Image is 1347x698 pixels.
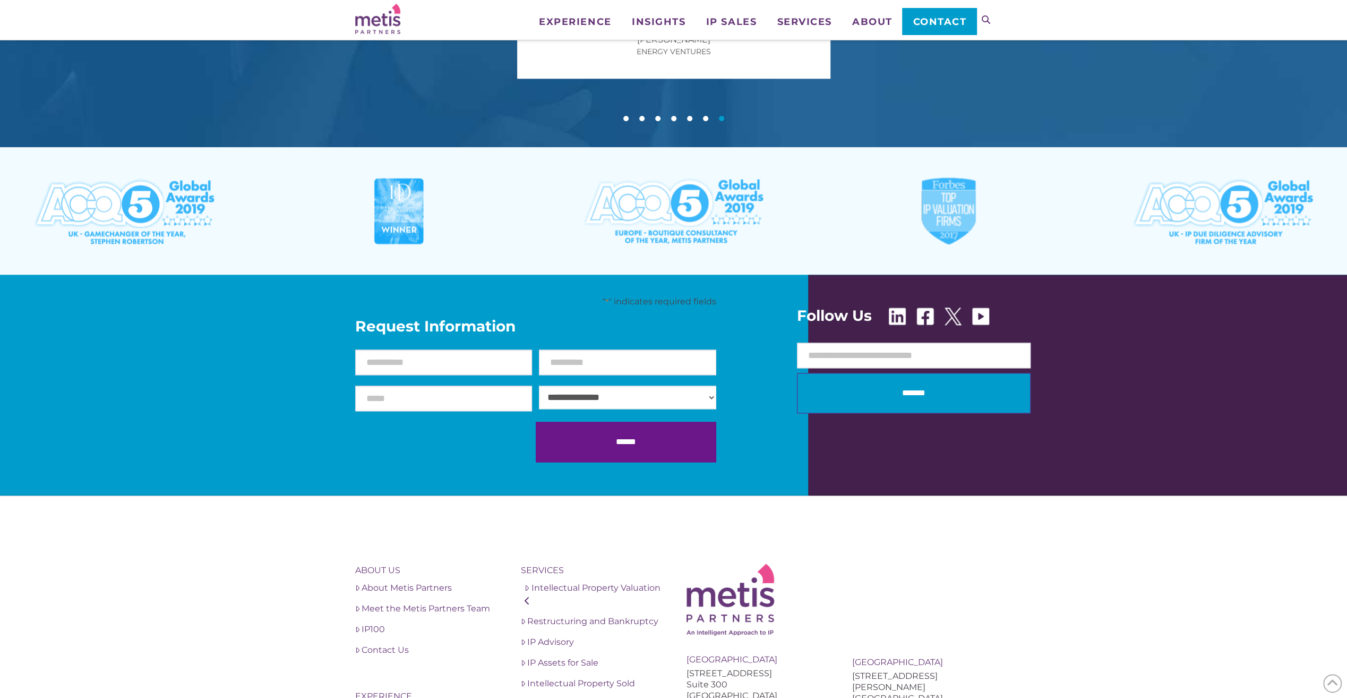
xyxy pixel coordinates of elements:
[919,178,977,244] img: Top Intellectual Property Firms 2017
[355,602,495,615] a: Meet the Metis Partners Team
[902,8,976,35] a: Contact
[852,670,992,693] div: [STREET_ADDRESS][PERSON_NAME]
[355,296,716,308] p: " " indicates required fields
[852,17,893,27] span: About
[528,46,820,57] div: Energy Ventures
[777,17,831,27] span: Services
[1323,674,1342,693] span: Back to Top
[521,677,661,690] a: Intellectual Property Sold
[706,17,757,27] span: IP Sales
[355,564,495,577] h4: About Us
[916,308,934,325] img: Facebook
[521,657,661,669] a: IP Assets for Sale
[355,4,400,34] img: Metis Partners
[34,178,215,244] img: ACQ5 – UK – Gamechanger of the Year, Stephen Robertson – 2019
[355,623,495,636] a: IP100
[355,319,716,334] span: Request Information
[945,308,962,325] img: X
[521,564,661,577] h4: Services
[521,582,661,607] a: Intellectual Property Valuation
[355,644,495,657] a: Contact Us
[355,422,517,463] iframe: reCAPTCHA
[374,178,424,244] img: Director of The Year Awards
[521,636,661,649] a: IP Advisory
[687,564,774,635] img: Metis Logo
[521,615,661,628] a: Restructuring and Bankruptcy
[355,582,495,594] a: About Metis Partners
[913,17,966,27] span: Contact
[1132,178,1313,244] img: ACQ5 – UK – IP Due Diligence Advisory Firm of the Year – 2019
[687,654,827,665] div: [GEOGRAPHIC_DATA]
[687,668,827,679] div: [STREET_ADDRESS]
[852,657,992,668] div: [GEOGRAPHIC_DATA]
[797,308,872,323] span: Follow Us
[539,17,611,27] span: Experience
[583,177,763,244] img: ACQ5 – Europe – Boutique Consultancy of the Year, Metis Partners – 2019
[889,308,906,325] img: Linkedin
[632,17,685,27] span: Insights
[687,679,827,690] div: Suite 300
[972,308,989,325] img: Youtube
